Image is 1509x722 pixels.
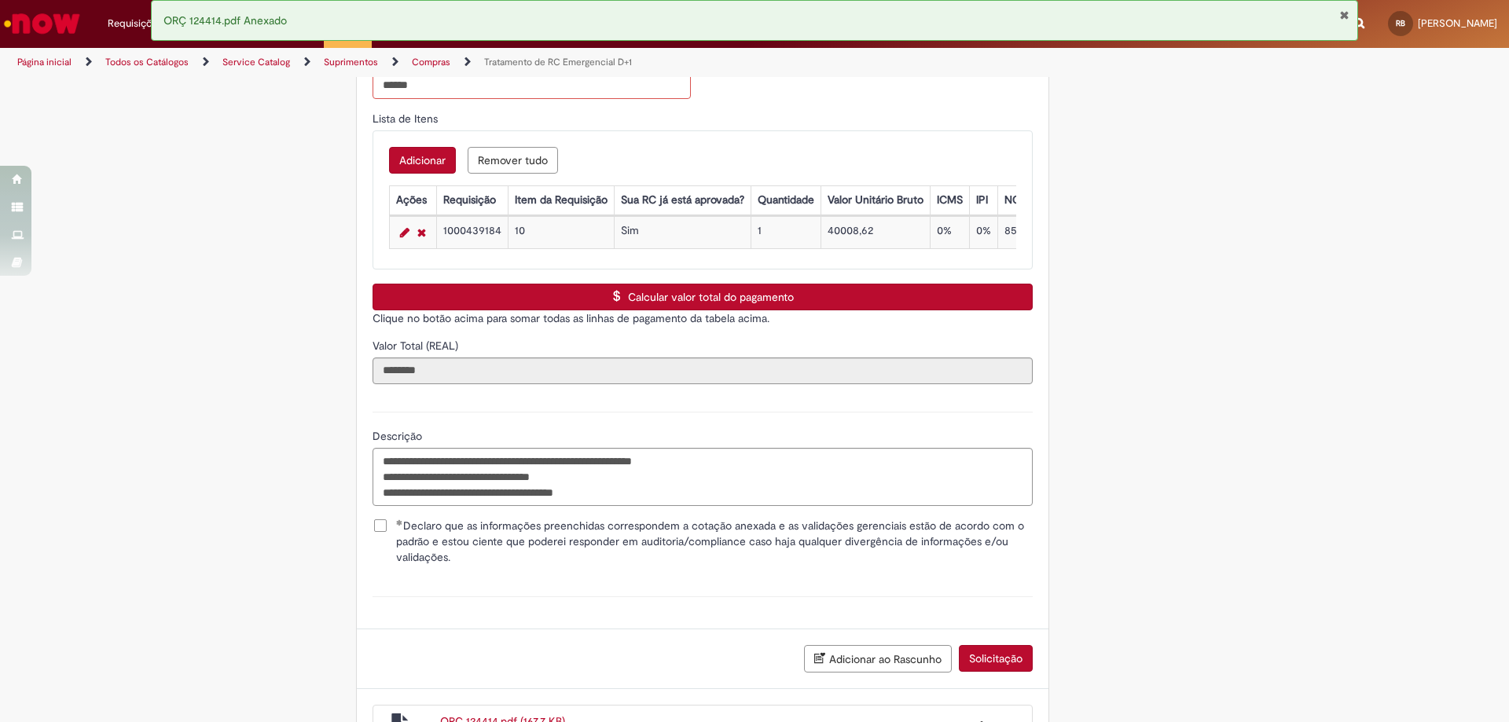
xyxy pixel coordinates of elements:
[997,185,1059,214] th: NCM
[614,216,751,248] td: Sim
[930,216,969,248] td: 0%
[821,185,930,214] th: Valor Unitário Bruto
[412,56,450,68] a: Compras
[396,519,403,526] span: Obrigatório Preenchido
[969,216,997,248] td: 0%
[959,645,1033,672] button: Solicitação
[373,339,461,353] span: Somente leitura - Valor Total (REAL)
[751,216,821,248] td: 1
[1339,9,1349,21] button: Fechar Notificação
[508,216,614,248] td: 10
[12,48,994,77] ul: Trilhas de página
[373,112,441,126] span: Lista de Itens
[997,216,1059,248] td: 85389010
[373,310,1033,326] p: Clique no botão acima para somar todas as linhas de pagamento da tabela acima.
[969,185,997,214] th: IPI
[751,185,821,214] th: Quantidade
[108,16,163,31] span: Requisições
[436,216,508,248] td: 1000439184
[396,223,413,242] a: Editar Linha 1
[324,56,378,68] a: Suprimentos
[468,147,558,174] button: Remove all rows for Lista de Itens
[614,185,751,214] th: Sua RC já está aprovada?
[804,645,952,673] button: Adicionar ao Rascunho
[105,56,189,68] a: Todos os Catálogos
[930,185,969,214] th: ICMS
[373,448,1033,506] textarea: Descrição
[373,72,691,99] input: Id Fornecedor S4
[1418,16,1497,30] span: [PERSON_NAME]
[222,56,290,68] a: Service Catalog
[1396,18,1405,28] span: RB
[389,147,456,174] button: Add a row for Lista de Itens
[373,429,425,443] span: Descrição
[484,56,632,68] a: Tratamento de RC Emergencial D+1
[373,357,1033,384] input: Valor Total (REAL)
[396,518,1033,565] span: Declaro que as informações preenchidas correspondem a cotação anexada e as validações gerenciais ...
[373,284,1033,310] button: Calcular valor total do pagamento
[389,185,436,214] th: Ações
[163,13,287,27] span: ORÇ 124414.pdf Anexado
[17,56,72,68] a: Página inicial
[821,216,930,248] td: 40008,62
[413,223,430,242] a: Remover linha 1
[436,185,508,214] th: Requisição
[2,8,83,39] img: ServiceNow
[508,185,614,214] th: Item da Requisição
